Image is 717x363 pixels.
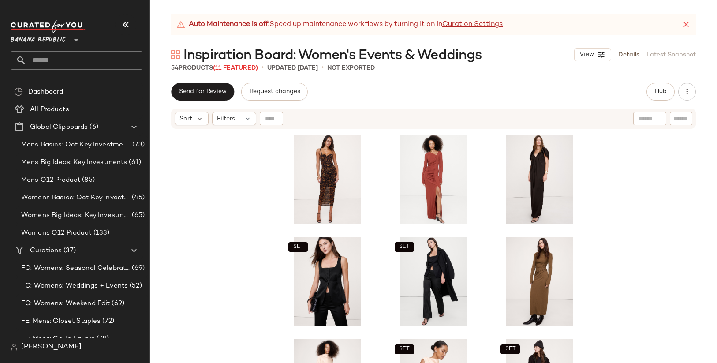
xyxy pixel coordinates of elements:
button: SET [288,242,308,252]
span: Sort [179,114,192,123]
span: • [321,63,324,73]
span: (37) [62,246,76,256]
span: (11 Featured) [213,65,258,71]
p: Not Exported [327,64,375,73]
span: (73) [131,140,145,150]
span: Hub [654,88,667,95]
span: (78) [95,334,109,344]
span: Womens O12 Product [21,228,92,238]
span: Womens Big Ideas: Key Investments [21,210,130,221]
img: svg%3e [171,50,180,59]
span: View [579,51,594,58]
span: FE: Mens: Closet Staples [21,316,101,326]
img: cfy_white_logo.C9jOOHJF.svg [11,20,86,33]
div: Speed up maintenance workflows by turning it on in [176,19,503,30]
span: [PERSON_NAME] [21,342,82,352]
span: (69) [130,263,145,273]
span: (45) [130,193,145,203]
span: (72) [101,316,114,326]
span: SET [504,346,515,352]
img: svg%3e [14,87,23,96]
strong: Auto Maintenance is off. [189,19,269,30]
button: Hub [646,83,675,101]
a: Details [618,50,639,60]
span: (61) [127,157,141,168]
span: Mens Basics: Oct Key Investments [21,140,131,150]
img: cn60597230.jpg [283,237,372,326]
span: (65) [130,210,145,221]
span: Request changes [249,88,300,95]
div: Products [171,64,258,73]
img: cn60576580.jpg [389,135,478,224]
span: FC: Womens: Weddings + Events [21,281,128,291]
span: Curations [30,246,62,256]
span: • [261,63,264,73]
img: cn60597212.jpg [389,237,478,326]
span: Mens Big Ideas: Key Investments [21,157,127,168]
span: SET [399,346,410,352]
span: FC: Womens: Seasonal Celebrations [21,263,130,273]
span: Filters [217,114,235,123]
span: FE: Mens: Go To Layers [21,334,95,344]
span: Banana Republic [11,30,66,46]
img: cn60390309.jpg [495,237,584,326]
span: (69) [110,299,124,309]
button: View [574,48,611,61]
span: (6) [88,122,98,132]
span: Send for Review [179,88,227,95]
span: All Products [30,105,69,115]
button: SET [395,242,414,252]
button: SET [395,344,414,354]
img: cn59942285.jpg [283,135,372,224]
span: FC: Womens: Weekend Edit [21,299,110,309]
img: svg%3e [11,344,18,351]
p: updated [DATE] [267,64,318,73]
span: Dashboard [28,87,63,97]
span: (133) [92,228,110,238]
span: SET [399,244,410,250]
span: (52) [128,281,142,291]
button: SET [500,344,520,354]
span: Inspiration Board: Women's Events & Weddings [183,47,482,64]
span: (85) [80,175,95,185]
a: Curation Settings [442,19,503,30]
span: 54 [171,65,179,71]
span: Womens Basics: Oct Key Investments [21,193,130,203]
button: Send for Review [171,83,234,101]
button: Request changes [241,83,307,101]
img: cn60704628.jpg [495,135,584,224]
span: Mens O12 Product [21,175,80,185]
span: SET [292,244,303,250]
span: Global Clipboards [30,122,88,132]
